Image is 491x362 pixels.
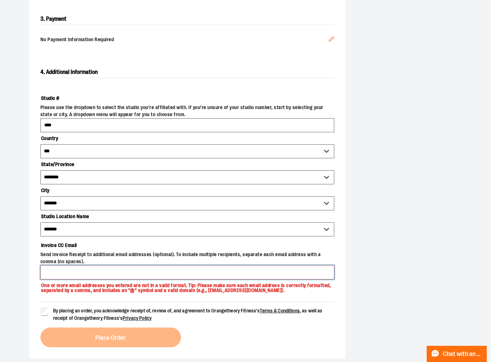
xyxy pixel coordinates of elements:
[53,308,323,321] span: By placing an order, you acknowledge receipt of, review of, and agreement to Orangetheory Fitness...
[40,104,334,118] span: Please use the dropdown to select the studio you're affiliated with. If you're unsure of your stu...
[40,251,334,265] span: Send invoice Receipt to additional email addresses (optional). To include multiple recipients, se...
[40,66,334,78] h2: 4. Additional Information
[40,210,334,222] label: Studio Location Name
[40,279,334,293] p: One or more email addresses you entered are not in a valid format. Tip: Please make sure each ema...
[40,132,334,144] label: Country
[260,308,300,313] a: Terms & Conditions
[40,307,49,316] input: By placing an order, you acknowledge receipt of, review of, and agreement to Orangetheory Fitness...
[40,184,334,196] label: City
[123,315,151,321] a: Privacy Policy
[443,351,483,357] span: Chat with an Expert
[40,92,334,104] label: Studio #
[40,13,334,25] h2: 3. Payment
[323,31,340,50] button: Edit
[427,346,487,362] button: Chat with an Expert
[40,239,334,251] label: Invoice CC Email
[40,36,329,44] span: No Payment Information Required
[40,158,334,170] label: State/Province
